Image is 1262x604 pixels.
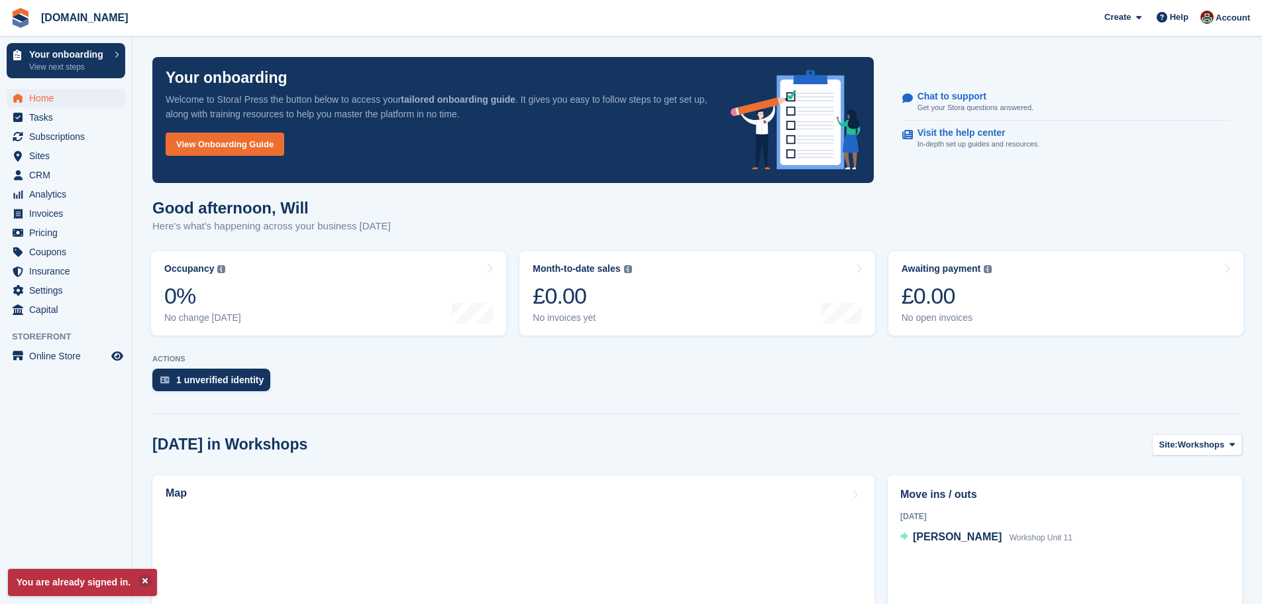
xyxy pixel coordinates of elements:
p: You are already signed in. [8,569,157,596]
p: ACTIONS [152,355,1242,363]
span: Invoices [29,204,109,223]
a: Visit the help center In-depth set up guides and resources. [902,121,1230,156]
a: Occupancy 0% No change [DATE] [151,251,506,335]
a: menu [7,243,125,261]
span: Create [1104,11,1131,24]
a: menu [7,89,125,107]
p: Your onboarding [29,50,108,59]
span: CRM [29,166,109,184]
a: menu [7,281,125,300]
div: £0.00 [533,282,631,310]
span: Workshops [1178,438,1225,452]
a: [DOMAIN_NAME] [36,7,134,29]
a: menu [7,347,125,365]
a: View Onboarding Guide [166,133,284,156]
span: Analytics [29,185,109,204]
span: Insurance [29,262,109,280]
p: Your onboarding [166,70,288,86]
div: [DATE] [900,511,1230,522]
p: Here's what's happening across your business [DATE] [152,219,391,234]
img: verify_identity-adf6edd0f0f0b5bbfe63781bf79b02c33cf7c696d77639b501bdc392416b5a36.svg [160,376,170,384]
h2: Move ins / outs [900,487,1230,503]
a: menu [7,127,125,146]
div: No change [DATE] [164,312,241,324]
a: menu [7,147,125,165]
a: menu [7,108,125,127]
button: Site: Workshops [1152,434,1242,456]
span: Settings [29,281,109,300]
p: Visit the help center [918,127,1029,139]
a: menu [7,185,125,204]
a: menu [7,223,125,242]
img: onboarding-info-6c161a55d2c0e0a8cae90662b2fe09162a5109e8cc188191df67fb4f79e88e88.svg [731,70,861,170]
span: Account [1216,11,1250,25]
span: Tasks [29,108,109,127]
p: View next steps [29,61,108,73]
img: icon-info-grey-7440780725fd019a000dd9b08b2336e03edf1995a4989e88bcd33f0948082b44.svg [624,265,632,273]
span: Pricing [29,223,109,242]
a: Month-to-date sales £0.00 No invoices yet [519,251,874,335]
span: Capital [29,300,109,319]
strong: tailored onboarding guide [401,94,515,105]
div: £0.00 [902,282,992,310]
p: Get your Stora questions answered. [918,102,1033,113]
a: Chat to support Get your Stora questions answered. [902,84,1230,121]
span: Subscriptions [29,127,109,146]
div: 1 unverified identity [176,375,264,385]
div: Occupancy [164,263,214,274]
img: Will Dougan [1200,11,1214,24]
img: stora-icon-8386f47178a22dfd0bd8f6a31ec36ba5ce8667c1dd55bd0f319d3a0aa187defe.svg [11,8,30,28]
p: In-depth set up guides and resources. [918,139,1040,150]
h2: Map [166,487,187,499]
span: Storefront [12,330,132,343]
a: [PERSON_NAME] Workshop Unit 11 [900,529,1073,546]
span: [PERSON_NAME] [913,531,1002,542]
a: Awaiting payment £0.00 No open invoices [888,251,1243,335]
span: Coupons [29,243,109,261]
div: No invoices yet [533,312,631,324]
h1: Good afternoon, Will [152,199,391,217]
span: Site: [1159,438,1178,452]
div: Month-to-date sales [533,263,620,274]
a: menu [7,262,125,280]
img: icon-info-grey-7440780725fd019a000dd9b08b2336e03edf1995a4989e88bcd33f0948082b44.svg [984,265,992,273]
span: Workshop Unit 11 [1010,533,1073,542]
a: menu [7,204,125,223]
a: Preview store [109,348,125,364]
p: Welcome to Stora! Press the button below to access your . It gives you easy to follow steps to ge... [166,92,710,121]
a: menu [7,166,125,184]
div: No open invoices [902,312,992,324]
p: Chat to support [918,91,1023,102]
div: 0% [164,282,241,310]
span: Help [1170,11,1188,24]
span: Online Store [29,347,109,365]
a: 1 unverified identity [152,369,277,398]
span: Sites [29,147,109,165]
div: Awaiting payment [902,263,981,274]
a: Your onboarding View next steps [7,43,125,78]
span: Home [29,89,109,107]
h2: [DATE] in Workshops [152,436,307,453]
img: icon-info-grey-7440780725fd019a000dd9b08b2336e03edf1995a4989e88bcd33f0948082b44.svg [217,265,225,273]
a: menu [7,300,125,319]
